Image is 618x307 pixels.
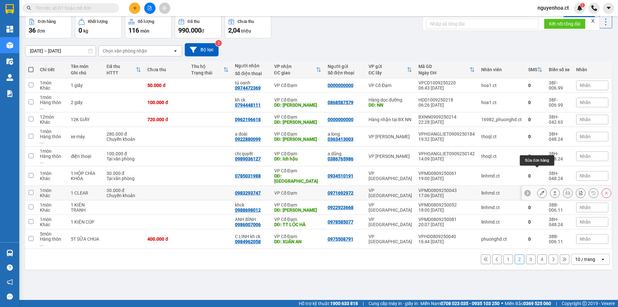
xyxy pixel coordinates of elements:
[274,151,321,156] div: VP Cổ Đạm
[591,5,597,11] img: phone-icon
[418,70,470,75] div: Ngày ĐH
[235,85,261,91] div: 0974472369
[580,117,591,122] span: Nhãn
[40,202,64,207] div: 1 món
[228,26,240,34] span: 2,04
[418,80,475,85] div: VPCD1009250220
[6,58,13,65] img: warehouse-icon
[185,43,219,56] button: Bộ lọc
[40,105,44,110] span: ...
[525,61,546,78] th: Toggle SortBy
[537,188,547,198] div: Sửa đơn hàng
[603,3,614,14] button: caret-down
[235,217,268,222] div: ANH BÌNH
[71,154,100,159] div: điện thoại
[328,190,353,196] div: 0971692972
[107,151,141,156] div: 100.000 đ
[549,67,570,72] div: Biển số xe
[274,239,321,244] div: DĐ: XUÂN AN
[40,100,64,110] div: Hàng thông thường
[274,217,321,222] div: VP Cổ Đạm
[549,97,570,108] div: 38F-006.99
[328,117,353,122] div: 0000000000
[274,173,321,184] div: DĐ: XUÂN GIANG
[128,26,139,34] span: 116
[299,300,358,307] span: Hỗ trợ kỹ thuật:
[107,70,136,75] div: HTTT
[577,5,583,11] img: icon-new-feature
[40,242,44,247] span: ...
[274,137,321,142] div: DĐ: xuân thành
[6,90,13,97] img: solution-icon
[103,61,144,78] th: Toggle SortBy
[83,28,88,34] span: kg
[274,222,321,227] div: DĐ: TT LỘC HÀ
[38,19,56,24] div: Đơn hàng
[7,279,13,285] span: notification
[556,300,557,307] span: |
[238,19,254,24] div: Chưa thu
[173,48,178,53] svg: open
[328,151,362,156] div: a dũng
[528,173,542,178] div: 0
[526,254,536,264] button: 3
[580,134,591,139] span: Nhãn
[481,117,522,122] div: 16982_phuonghd.ct
[235,97,268,102] div: kh ck
[107,131,141,137] div: 280.000 đ
[271,61,324,78] th: Toggle SortBy
[274,114,321,120] div: VP Cổ Đạm
[580,236,591,242] span: Nhãn
[363,300,364,307] span: |
[40,80,64,85] div: 1 món
[175,15,221,38] button: Đã thu990.000đ
[75,15,122,38] button: Khối lượng0kg
[528,83,542,88] div: 0
[415,61,478,78] th: Toggle SortBy
[369,83,412,88] div: VP Cổ Đạm
[235,117,261,122] div: 0962196618
[549,202,570,213] div: 38B-006.11
[369,171,412,181] div: VP [GEOGRAPHIC_DATA]
[71,171,100,181] div: 1 HỘP CHÌA KHÓA
[549,151,570,161] div: 38H-048.24
[580,3,585,7] sup: 1
[29,26,36,34] span: 36
[549,131,570,142] div: 38H-048.24
[235,156,261,161] div: 0989036127
[418,239,475,244] div: 16:44 [DATE]
[79,26,82,34] span: 0
[133,6,137,10] span: plus
[575,256,595,263] div: 10 / trang
[274,202,321,207] div: VP Cổ Đạm
[107,156,141,161] div: Tại văn phòng
[125,15,172,38] button: Số lượng116món
[274,190,321,196] div: VP Cổ Đạm
[580,154,591,159] span: Nhãn
[40,193,64,198] div: Khác
[25,15,72,38] button: Đơn hàng36đơn
[441,301,500,306] strong: 0708 023 035 - 0935 103 250
[328,236,353,242] div: 0975508791
[549,20,580,27] span: Kết nối tổng đài
[215,40,222,46] sup: 2
[40,149,64,154] div: 1 món
[549,171,570,181] div: 38H-048.24
[235,234,268,239] div: C LINH kh ck
[40,139,44,144] span: ...
[515,254,524,264] button: 2
[6,42,13,49] img: warehouse-icon
[107,64,136,69] div: Đã thu
[328,173,353,178] div: 0934510191
[328,131,362,137] div: a long
[235,190,261,196] div: 0983293747
[550,188,560,198] div: Giao hàng
[241,28,251,34] span: triệu
[191,64,223,69] div: Thu hộ
[235,202,268,207] div: khck
[581,3,584,7] span: 1
[532,4,574,12] span: nguyenhoa.ct
[418,217,475,222] div: VPMD0809250081
[147,117,185,122] div: 720.000 đ
[520,155,554,166] div: Sửa đơn hàng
